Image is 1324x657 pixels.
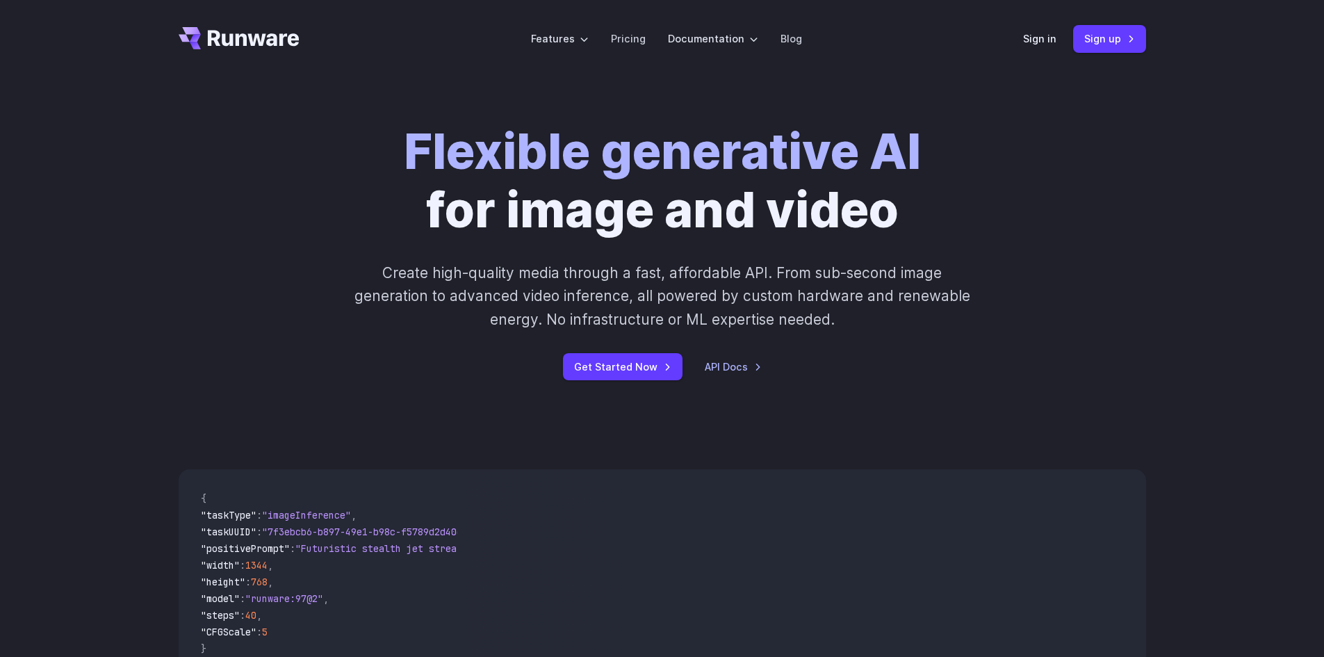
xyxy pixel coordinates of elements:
span: , [268,559,273,571]
span: "height" [201,576,245,588]
span: "CFGScale" [201,626,256,638]
span: "steps" [201,609,240,622]
h1: for image and video [404,122,921,239]
p: Create high-quality media through a fast, affordable API. From sub-second image generation to adv... [352,261,972,331]
a: Go to / [179,27,300,49]
span: "runware:97@2" [245,592,323,605]
span: "positivePrompt" [201,542,290,555]
span: , [268,576,273,588]
span: "model" [201,592,240,605]
span: 1344 [245,559,268,571]
span: : [256,509,262,521]
span: "taskUUID" [201,526,256,538]
span: } [201,642,206,655]
span: : [240,609,245,622]
a: Sign up [1073,25,1146,52]
span: : [256,526,262,538]
span: : [290,542,295,555]
span: "taskType" [201,509,256,521]
span: , [351,509,357,521]
span: : [245,576,251,588]
span: : [256,626,262,638]
span: : [240,592,245,605]
span: 40 [245,609,256,622]
span: , [256,609,262,622]
label: Documentation [668,31,758,47]
a: Get Started Now [563,353,683,380]
span: "imageInference" [262,509,351,521]
a: Sign in [1023,31,1056,47]
span: "7f3ebcb6-b897-49e1-b98c-f5789d2d40d7" [262,526,473,538]
span: "width" [201,559,240,571]
label: Features [531,31,589,47]
span: { [201,492,206,505]
a: Pricing [611,31,646,47]
a: API Docs [705,359,762,375]
span: 768 [251,576,268,588]
span: "Futuristic stealth jet streaking through a neon-lit cityscape with glowing purple exhaust" [295,542,801,555]
span: , [323,592,329,605]
strong: Flexible generative AI [404,122,921,181]
span: : [240,559,245,571]
span: 5 [262,626,268,638]
a: Blog [780,31,802,47]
